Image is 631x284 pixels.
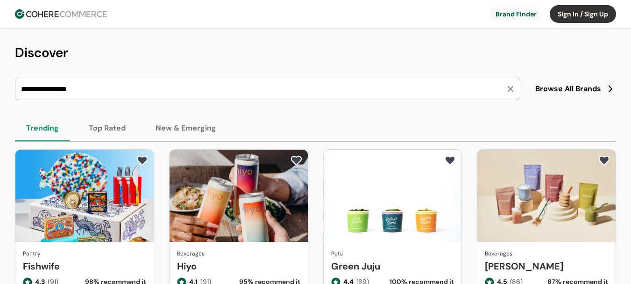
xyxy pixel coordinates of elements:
[15,44,68,61] span: Discover
[78,115,137,141] button: Top Rated
[23,259,146,273] a: Fishwife
[535,83,601,95] span: Browse All Brands
[596,153,612,167] button: add to favorite
[289,153,304,167] button: add to favorite
[15,9,107,19] img: Cohere Logo
[535,83,616,95] a: Browse All Brands
[442,153,458,167] button: add to favorite
[331,259,454,273] a: Green Juju
[177,259,300,273] a: Hiyo
[135,153,150,167] button: add to favorite
[144,115,227,141] button: New & Emerging
[15,115,70,141] button: Trending
[550,5,616,23] button: Sign In / Sign Up
[485,259,608,273] a: [PERSON_NAME]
